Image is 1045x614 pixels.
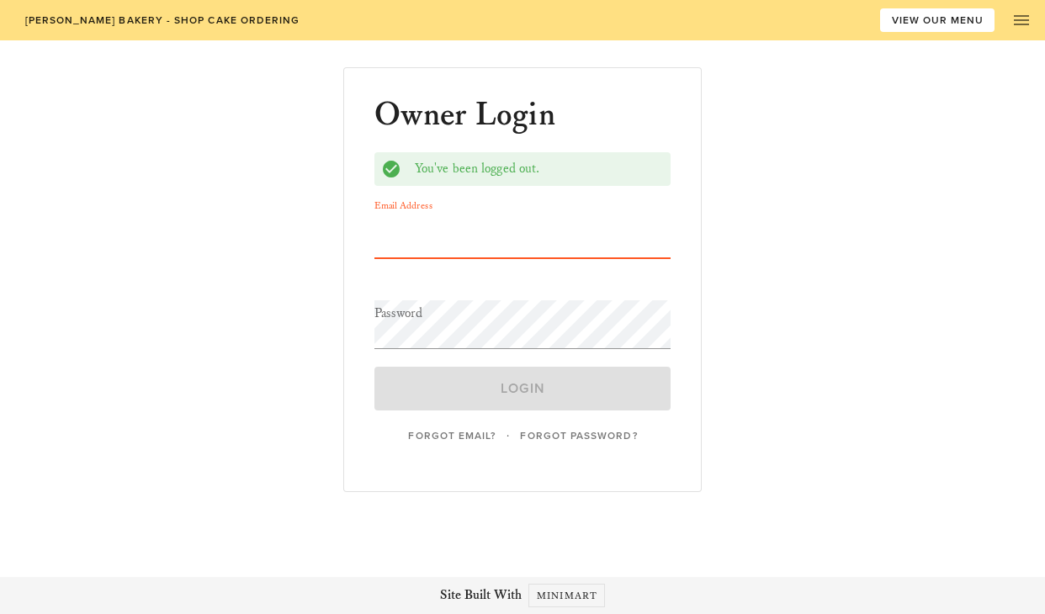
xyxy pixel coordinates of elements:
a: Minimart [528,584,605,607]
a: [PERSON_NAME] Bakery - Shop Cake Ordering [13,8,310,32]
span: Forgot Email? [407,430,496,442]
label: Email Address [374,199,432,212]
span: [PERSON_NAME] Bakery - Shop Cake Ordering [24,14,300,26]
div: · [374,424,671,447]
span: Forgot Password? [519,430,637,442]
span: VIEW OUR MENU [891,14,984,26]
h1: Owner Login [374,98,555,132]
a: Forgot Password? [509,424,648,447]
div: You've been logged out. [415,160,664,178]
a: Forgot Email? [397,424,507,447]
a: VIEW OUR MENU [880,8,995,32]
span: Site Built With [440,585,522,606]
span: Minimart [536,590,597,602]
